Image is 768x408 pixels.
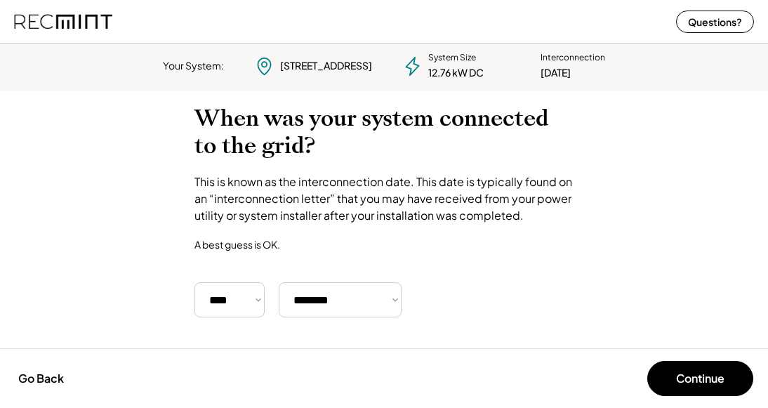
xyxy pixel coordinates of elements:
button: Questions? [676,11,754,33]
div: Your System: [163,59,224,73]
div: This is known as the interconnection date. This date is typically found on an “interconnection le... [194,173,574,224]
div: A best guess is OK. [194,238,280,251]
div: [DATE] [541,66,571,80]
button: Continue [647,361,753,396]
div: [STREET_ADDRESS] [280,59,372,73]
button: Go Back [14,363,68,394]
div: Interconnection [541,52,605,64]
h2: When was your system connected to the grid? [194,105,574,159]
img: recmint-logotype%403x%20%281%29.jpeg [14,3,112,40]
div: 12.76 kW DC [428,66,484,80]
div: System Size [428,52,476,64]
